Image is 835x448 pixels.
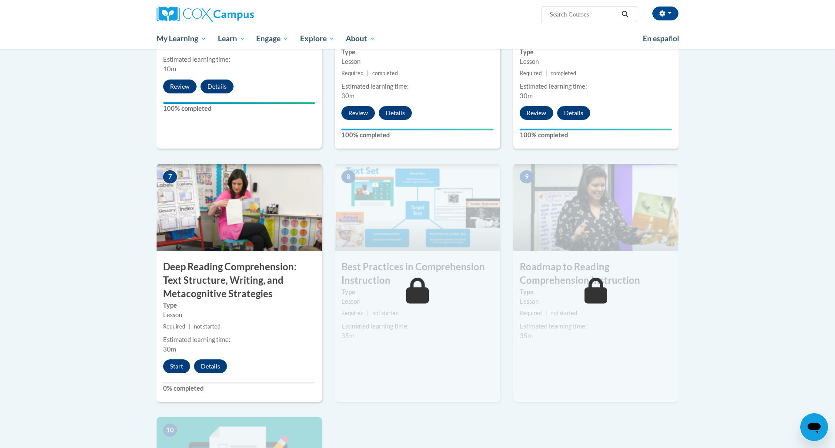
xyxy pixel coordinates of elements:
span: | [545,310,547,316]
button: Review [341,106,375,120]
span: | [545,70,547,76]
span: 10m [163,65,176,73]
div: Estimated learning time: [341,82,494,91]
span: About [346,33,375,44]
span: 35m [341,332,354,339]
span: | [367,310,369,316]
div: Estimated learning time: [520,82,672,91]
label: 0% completed [163,384,315,393]
div: Your progress [163,102,315,104]
a: About [341,29,381,49]
span: Engage [256,33,289,44]
iframe: Button to launch messaging window [800,413,828,441]
span: 30m [341,92,354,100]
span: completed [372,70,398,76]
a: My Learning [151,29,212,49]
span: 30m [163,345,176,353]
span: 9 [520,170,534,183]
button: Start [163,359,190,373]
span: Learn [218,33,245,44]
span: Required [163,323,185,330]
a: En español [637,30,685,48]
span: | [189,323,190,330]
div: Estimated learning time: [341,322,494,331]
span: 7 [163,170,177,183]
div: Your progress [341,129,494,130]
h3: Best Practices in Comprehension Instruction [335,260,500,287]
span: 10 [163,424,177,437]
span: Required [341,310,364,316]
button: Account Settings [652,7,678,20]
a: Explore [294,29,341,49]
span: not started [194,323,220,330]
div: Lesson [520,297,672,306]
button: Details [557,106,590,120]
div: Estimated learning time: [163,335,315,345]
a: Cox Campus [157,7,322,22]
span: 8 [341,170,355,183]
span: not started [551,310,577,316]
label: 100% completed [341,130,494,140]
span: | [367,70,369,76]
button: Review [163,80,197,93]
div: Estimated learning time: [163,55,315,64]
div: Lesson [520,57,672,66]
span: Required [520,70,542,76]
div: Your progress [520,129,672,130]
label: Type [520,47,672,57]
label: Type [341,47,494,57]
a: Engage [250,29,294,49]
span: 35m [520,332,533,339]
span: My Learning [157,33,207,44]
label: Type [341,287,494,297]
h3: Deep Reading Comprehension: Text Structure, Writing, and Metacognitive Strategies [157,260,322,300]
div: Lesson [163,310,315,320]
span: 30m [520,92,533,100]
div: Estimated learning time: [520,322,672,331]
input: Search Courses [549,9,618,20]
button: Review [520,106,553,120]
span: En español [643,34,679,43]
span: Required [341,70,364,76]
span: not started [372,310,399,316]
img: Course Image [335,164,500,251]
label: Type [520,287,672,297]
div: Lesson [341,297,494,306]
button: Details [200,80,234,93]
h3: Roadmap to Reading Comprehension Instruction [513,260,678,287]
label: 100% completed [163,104,315,113]
span: Explore [300,33,335,44]
img: Course Image [513,164,678,251]
div: Main menu [144,29,691,49]
a: Learn [212,29,251,49]
div: Lesson [341,57,494,66]
button: Search [618,9,631,20]
button: Details [379,106,412,120]
label: 100% completed [520,130,672,140]
span: completed [551,70,576,76]
img: Course Image [157,164,322,251]
label: Type [163,301,315,310]
button: Details [194,359,227,373]
img: Cox Campus [157,7,254,22]
span: Required [520,310,542,316]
